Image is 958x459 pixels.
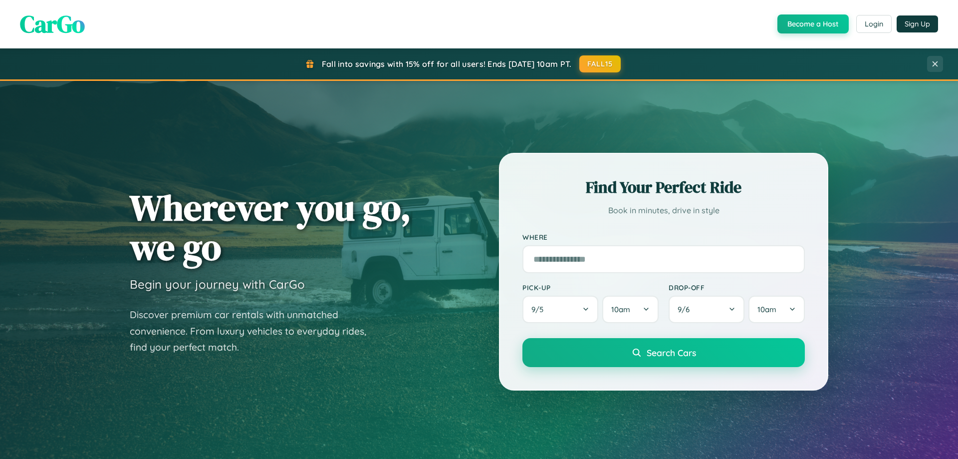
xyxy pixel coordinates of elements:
[522,233,805,241] label: Where
[130,307,379,356] p: Discover premium car rentals with unmatched convenience. From luxury vehicles to everyday rides, ...
[748,296,805,323] button: 10am
[678,305,695,314] span: 9 / 6
[602,296,659,323] button: 10am
[322,59,572,69] span: Fall into savings with 15% off for all users! Ends [DATE] 10am PT.
[130,277,305,292] h3: Begin your journey with CarGo
[757,305,776,314] span: 10am
[647,347,696,358] span: Search Cars
[897,15,938,32] button: Sign Up
[522,296,598,323] button: 9/5
[522,203,805,218] p: Book in minutes, drive in style
[130,188,411,267] h1: Wherever you go, we go
[611,305,630,314] span: 10am
[20,7,85,40] span: CarGo
[669,296,744,323] button: 9/6
[522,338,805,367] button: Search Cars
[522,176,805,198] h2: Find Your Perfect Ride
[531,305,548,314] span: 9 / 5
[522,283,659,292] label: Pick-up
[669,283,805,292] label: Drop-off
[856,15,892,33] button: Login
[777,14,849,33] button: Become a Host
[579,55,621,72] button: FALL15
